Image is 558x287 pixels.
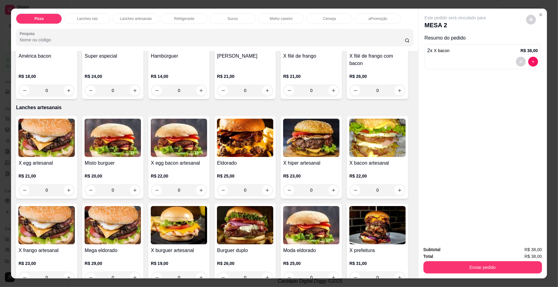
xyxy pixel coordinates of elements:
[349,173,406,179] p: R$ 22,00
[423,247,441,252] strong: Subtotal
[18,159,75,167] h4: X egg artesanal
[283,52,340,60] h4: X filé de frango
[217,260,273,266] p: R$ 26,00
[283,73,340,79] p: R$ 21,00
[217,119,273,157] img: product-image
[18,119,75,157] img: product-image
[349,52,406,67] h4: X filé de frango com bacon
[228,16,238,21] p: Sucos
[85,73,141,79] p: R$ 24,00
[151,159,207,167] h4: X egg bacon artesanal
[18,73,75,79] p: R$ 18,00
[521,48,538,54] p: R$ 38,00
[217,173,273,179] p: R$ 25,00
[16,104,413,111] p: Lanches artesanais
[20,31,37,36] label: Pesquisa
[151,260,207,266] p: R$ 19,00
[151,119,207,157] img: product-image
[151,247,207,254] h4: X burguer artesanal
[283,260,340,266] p: R$ 25,00
[151,206,207,244] img: product-image
[151,52,207,60] h4: Hambúrguer
[270,16,293,21] p: Molho caseiro
[536,10,546,20] button: Close
[425,21,486,29] p: MESA 2
[85,206,141,244] img: product-image
[120,16,152,21] p: Lanches artesanais
[323,16,336,21] p: Cerveja
[34,16,44,21] p: Pizza
[77,16,98,21] p: Lanches raiz
[425,34,541,42] p: Resumo do pedido
[283,119,340,157] img: product-image
[351,273,360,282] button: decrease-product-quantity
[526,15,536,25] button: decrease-product-quantity
[349,260,406,266] p: R$ 31,00
[395,273,404,282] button: increase-product-quantity
[434,48,450,53] span: X bacon
[369,16,387,21] p: aPromoção
[217,73,273,79] p: R$ 21,00
[349,159,406,167] h4: X bacon artesanal
[217,52,273,60] h4: [PERSON_NAME]
[427,47,450,54] p: 2 x
[217,159,273,167] h4: Eldorado
[349,73,406,79] p: R$ 26,00
[425,15,486,21] p: Este pedido será vinculado para
[85,247,141,254] h4: Mega eldorado
[18,206,75,244] img: product-image
[525,246,542,253] span: R$ 38,00
[151,73,207,79] p: R$ 14,00
[85,52,141,60] h4: Super especial
[283,159,340,167] h4: X hiper artesanal
[423,254,433,259] strong: Total
[18,52,75,60] h4: América bacon
[528,57,538,67] button: decrease-product-quantity
[217,206,273,244] img: product-image
[18,260,75,266] p: R$ 23,00
[85,159,141,167] h4: Misto burguer
[283,206,340,244] img: product-image
[151,173,207,179] p: R$ 22,00
[18,247,75,254] h4: X frango artesanal
[85,119,141,157] img: product-image
[20,37,404,43] input: Pesquisa
[85,173,141,179] p: R$ 20,00
[349,119,406,157] img: product-image
[349,247,406,254] h4: X prefeitura
[18,173,75,179] p: R$ 21,00
[217,247,273,254] h4: Burguer duplo
[423,261,542,274] button: Enviar pedido
[283,173,340,179] p: R$ 23,00
[174,16,194,21] p: Refrigerante
[283,247,340,254] h4: Moda eldorado
[349,206,406,244] img: product-image
[525,253,542,260] span: R$ 38,00
[516,57,526,67] button: decrease-product-quantity
[85,260,141,266] p: R$ 29,00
